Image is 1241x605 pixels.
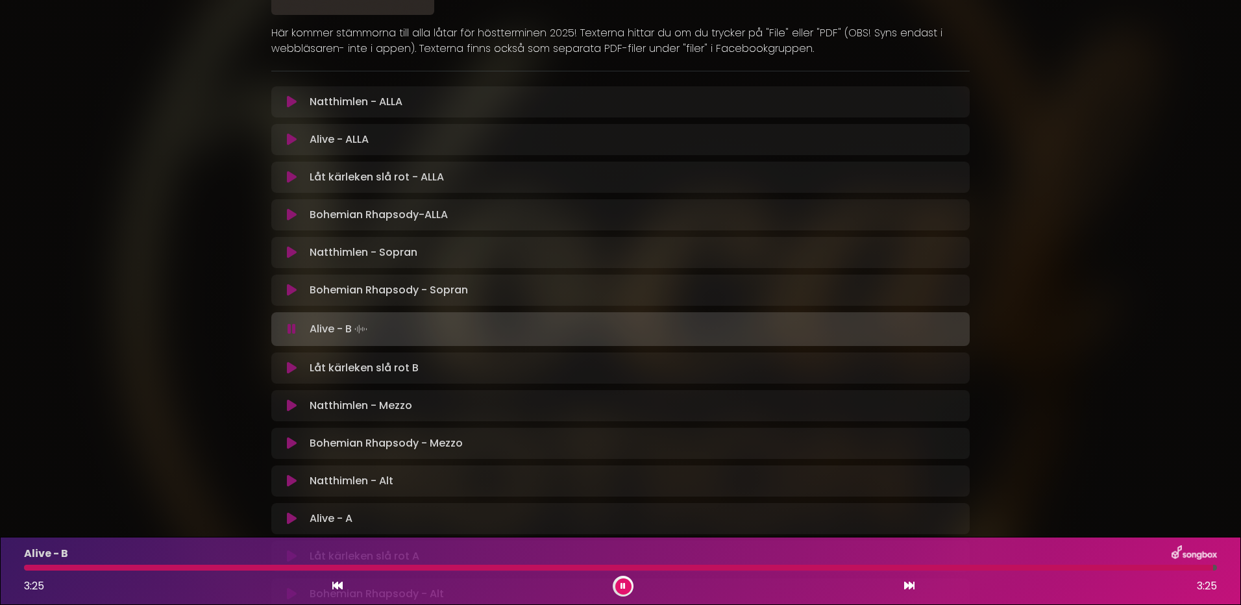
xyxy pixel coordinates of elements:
span: 3:25 [24,578,44,593]
img: songbox-logo-white.png [1172,545,1217,562]
p: Bohemian Rhapsody - Mezzo [310,436,463,451]
p: Natthimlen - Mezzo [310,398,412,414]
p: Alive - ALLA [310,132,369,147]
p: Låt kärleken slå rot B [310,360,419,376]
p: Alive - A [310,511,352,526]
img: waveform4.gif [352,320,370,338]
p: Bohemian Rhapsody - Sopran [310,282,468,298]
p: Här kommer stämmorna till alla låtar för höstterminen 2025! Texterna hittar du om du trycker på "... [271,25,970,56]
p: Bohemian Rhapsody-ALLA [310,207,448,223]
p: Natthimlen - Alt [310,473,393,489]
span: 3:25 [1197,578,1217,594]
p: Låt kärleken slå rot - ALLA [310,169,444,185]
p: Alive - B [310,320,370,338]
p: Natthimlen - Sopran [310,245,417,260]
p: Alive - B [24,546,68,562]
p: Natthimlen - ALLA [310,94,402,110]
